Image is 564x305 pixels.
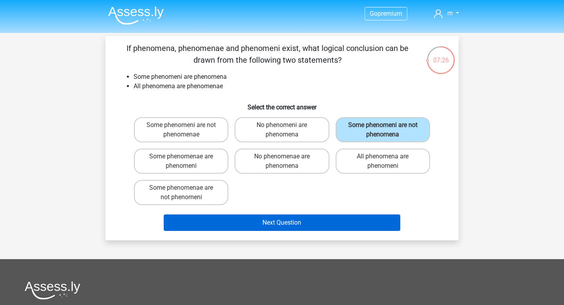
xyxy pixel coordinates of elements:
li: Some phenomeni are phenomena [134,72,446,82]
label: Some phenomeni are not phenomena [336,117,430,142]
li: All phenomena are phenomenae [134,82,446,91]
label: No phenomenae are phenomena [235,149,329,174]
button: Next Question [164,214,401,231]
span: m [447,9,453,17]
span: premium [378,10,402,17]
span: Go [370,10,378,17]
label: No phenomeni are phenomena [235,117,329,142]
label: Some phenomeni are not phenomenae [134,117,228,142]
a: m [431,9,462,18]
img: Assessly logo [25,281,80,300]
a: Gopremium [365,8,407,19]
label: Some phenomenae are phenomeni [134,149,228,174]
label: Some phenomenae are not phenomeni [134,180,228,205]
p: If phenomena, phenomenae and phenomeni exist, what logical conclusion can be drawn from the follo... [118,42,417,66]
label: All phenomena are phenomeni [336,149,430,174]
h6: Select the correct answer [118,97,446,111]
div: 07:26 [426,45,456,65]
img: Assessly [108,6,164,25]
